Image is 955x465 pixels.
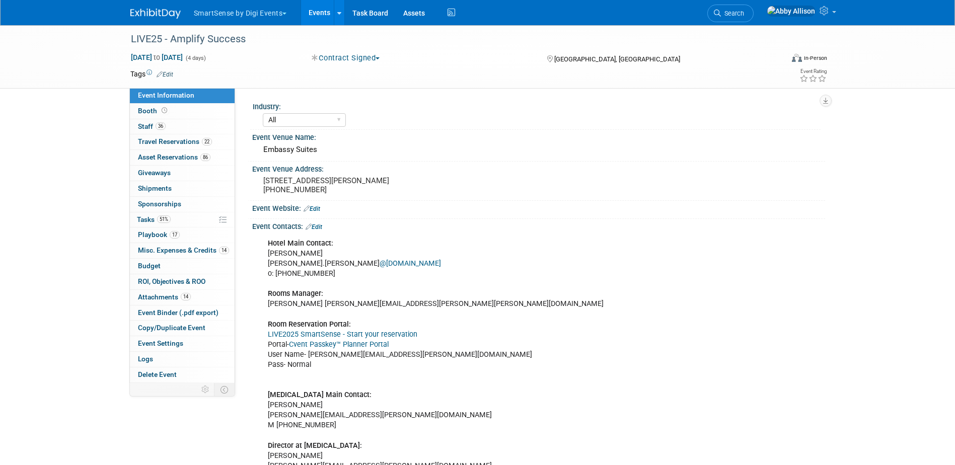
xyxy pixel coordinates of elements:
[200,153,210,161] span: 86
[554,55,680,63] span: [GEOGRAPHIC_DATA], [GEOGRAPHIC_DATA]
[252,162,825,174] div: Event Venue Address:
[724,52,828,67] div: Event Format
[799,69,827,74] div: Event Rating
[138,184,172,192] span: Shipments
[130,53,183,62] span: [DATE] [DATE]
[138,339,183,347] span: Event Settings
[130,150,235,165] a: Asset Reservations86
[127,30,768,48] div: LIVE25 - Amplify Success
[130,305,235,321] a: Event Binder (.pdf export)
[138,293,191,301] span: Attachments
[304,205,320,212] a: Edit
[721,10,744,17] span: Search
[130,69,173,79] td: Tags
[707,5,754,22] a: Search
[252,130,825,142] div: Event Venue Name:
[268,239,333,248] b: Hotel Main Contact:
[156,122,166,130] span: 36
[138,169,171,177] span: Giveaways
[130,336,235,351] a: Event Settings
[152,53,162,61] span: to
[803,54,827,62] div: In-Person
[138,153,210,161] span: Asset Reservations
[130,259,235,274] a: Budget
[130,9,181,19] img: ExhibitDay
[185,55,206,61] span: (4 days)
[792,54,802,62] img: Format-Inperson.png
[138,324,205,332] span: Copy/Duplicate Event
[130,104,235,119] a: Booth
[268,289,323,298] b: Rooms Manager:
[268,320,351,329] b: Room Reservation Portal:
[260,142,818,158] div: Embassy Suites
[138,246,229,254] span: Misc. Expenses & Credits
[130,274,235,289] a: ROI, Objectives & ROO
[130,367,235,382] a: Delete Event
[289,340,389,349] a: Cvent Passkey™ Planner Portal
[219,247,229,254] span: 14
[767,6,816,17] img: Abby Allison
[138,107,169,115] span: Booth
[138,91,194,99] span: Event Information
[130,321,235,336] a: Copy/Duplicate Event
[202,138,212,145] span: 22
[306,223,322,230] a: Edit
[214,383,235,396] td: Toggle Event Tabs
[197,383,214,396] td: Personalize Event Tab Strip
[130,243,235,258] a: Misc. Expenses & Credits14
[130,227,235,243] a: Playbook17
[181,293,191,300] span: 14
[130,290,235,305] a: Attachments14
[138,137,212,145] span: Travel Reservations
[137,215,171,223] span: Tasks
[138,277,205,285] span: ROI, Objectives & ROO
[138,262,161,270] span: Budget
[138,355,153,363] span: Logs
[253,99,821,112] div: Industry:
[138,200,181,208] span: Sponsorships
[157,71,173,78] a: Edit
[170,231,180,239] span: 17
[130,134,235,149] a: Travel Reservations22
[138,230,180,239] span: Playbook
[138,370,177,378] span: Delete Event
[252,201,825,214] div: Event Website:
[157,215,171,223] span: 51%
[130,166,235,181] a: Giveaways
[130,212,235,227] a: Tasks51%
[130,352,235,367] a: Logs
[130,119,235,134] a: Staff36
[263,176,480,194] pre: [STREET_ADDRESS][PERSON_NAME] [PHONE_NUMBER]
[138,122,166,130] span: Staff
[130,88,235,103] a: Event Information
[130,197,235,212] a: Sponsorships
[268,441,362,450] b: Director at [MEDICAL_DATA]:
[308,53,384,63] button: Contract Signed
[268,330,417,339] a: LIVE2025 SmartSense - Start your reservation
[268,391,372,399] b: [MEDICAL_DATA] Main Contact:
[252,219,825,232] div: Event Contacts:
[160,107,169,114] span: Booth not reserved yet
[380,259,441,268] a: @[DOMAIN_NAME]
[130,181,235,196] a: Shipments
[138,308,218,317] span: Event Binder (.pdf export)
